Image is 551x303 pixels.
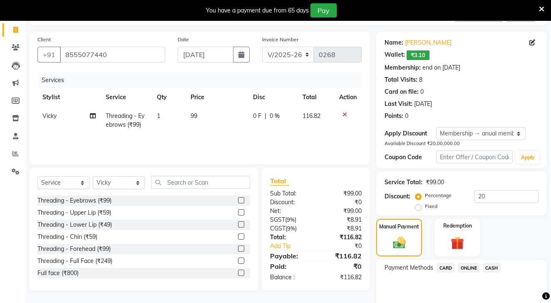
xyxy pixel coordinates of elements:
div: [DATE] [414,100,432,108]
div: Discount: [385,192,410,201]
span: Threading - Eyebrows (₹99) [106,112,144,128]
label: Client [37,36,51,43]
img: _cash.svg [389,235,410,250]
div: Discount: [264,198,316,207]
div: Payable: [264,251,316,261]
div: Last Visit: [385,100,412,108]
label: Invoice Number [262,36,298,43]
span: 0 F [253,112,261,120]
span: 116.82 [303,112,320,120]
th: Disc [248,88,298,107]
span: Total [270,177,289,185]
div: ( ) [264,224,316,233]
div: Service Total: [385,178,422,187]
div: Points: [385,112,403,120]
span: 9% [287,216,295,223]
th: Qty [152,88,186,107]
div: ₹99.00 [316,207,368,215]
div: end on [DATE] [422,63,460,72]
span: CARD [437,263,454,273]
span: | [265,112,266,120]
label: Percentage [425,192,452,199]
input: Search by Name/Mobile/Email/Code [60,47,165,63]
span: 0 % [270,112,280,120]
button: Apply [516,151,540,164]
div: Full face (₹800) [37,269,79,278]
span: 1 [157,112,160,120]
div: Threading - Lower Lip (₹49) [37,220,112,229]
input: Search or Scan [151,176,250,189]
div: Paid: [264,261,316,271]
div: ₹99.00 [316,189,368,198]
div: Total: [264,233,316,242]
div: Card on file: [385,88,419,96]
div: You have a payment due from 65 days [206,6,309,15]
div: Services [38,73,368,88]
div: ₹0 [325,242,368,250]
div: Threading - Chin (₹59) [37,233,97,241]
div: Threading - Upper Lip (₹59) [37,208,111,217]
img: _gift.svg [447,235,468,251]
div: Apply Discount [385,129,436,138]
span: 9% [287,225,295,232]
span: 99 [191,112,197,120]
label: Fixed [425,203,437,210]
div: Membership: [385,63,421,72]
div: ₹8.91 [316,224,368,233]
input: Enter Offer / Coupon Code [436,150,513,163]
div: ₹116.82 [316,273,368,282]
span: Payment Methods [385,263,433,272]
label: Manual Payment [379,223,419,230]
a: Add Tip [264,242,325,250]
div: 0 [420,88,424,96]
button: Pay [310,3,337,18]
th: Price [186,88,248,107]
div: Threading - Forehead (₹99) [37,245,111,253]
span: ONLINE [458,263,479,273]
div: ₹99.00 [426,178,444,187]
div: Threading - Eyebrows (₹99) [37,196,112,205]
div: Coupon Code [385,153,436,162]
div: Balance : [264,273,316,282]
th: Total [298,88,334,107]
span: CGST [270,225,285,232]
span: ₹3.10 [407,50,429,60]
span: CASH [483,263,501,273]
label: Date [178,36,189,43]
div: 0 [405,112,408,120]
div: 8 [419,75,422,84]
div: ₹0 [316,261,368,271]
div: ₹116.82 [316,251,368,261]
div: Name: [385,38,403,47]
div: Available Discount ₹20,00,000.00 [385,140,539,147]
span: SGST [270,216,285,223]
span: Vicky [42,112,57,120]
button: +91 [37,47,61,63]
th: Service [101,88,152,107]
label: Redemption [443,222,472,230]
th: Action [334,88,362,107]
a: [PERSON_NAME] [405,38,452,47]
div: Threading - Full Face (₹249) [37,257,112,265]
div: ₹116.82 [316,233,368,242]
div: Net: [264,207,316,215]
div: ₹0 [316,198,368,207]
div: Wallet: [385,50,405,60]
div: ₹8.91 [316,215,368,224]
th: Stylist [37,88,101,107]
div: Sub Total: [264,189,316,198]
div: ( ) [264,215,316,224]
div: Total Visits: [385,75,417,84]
